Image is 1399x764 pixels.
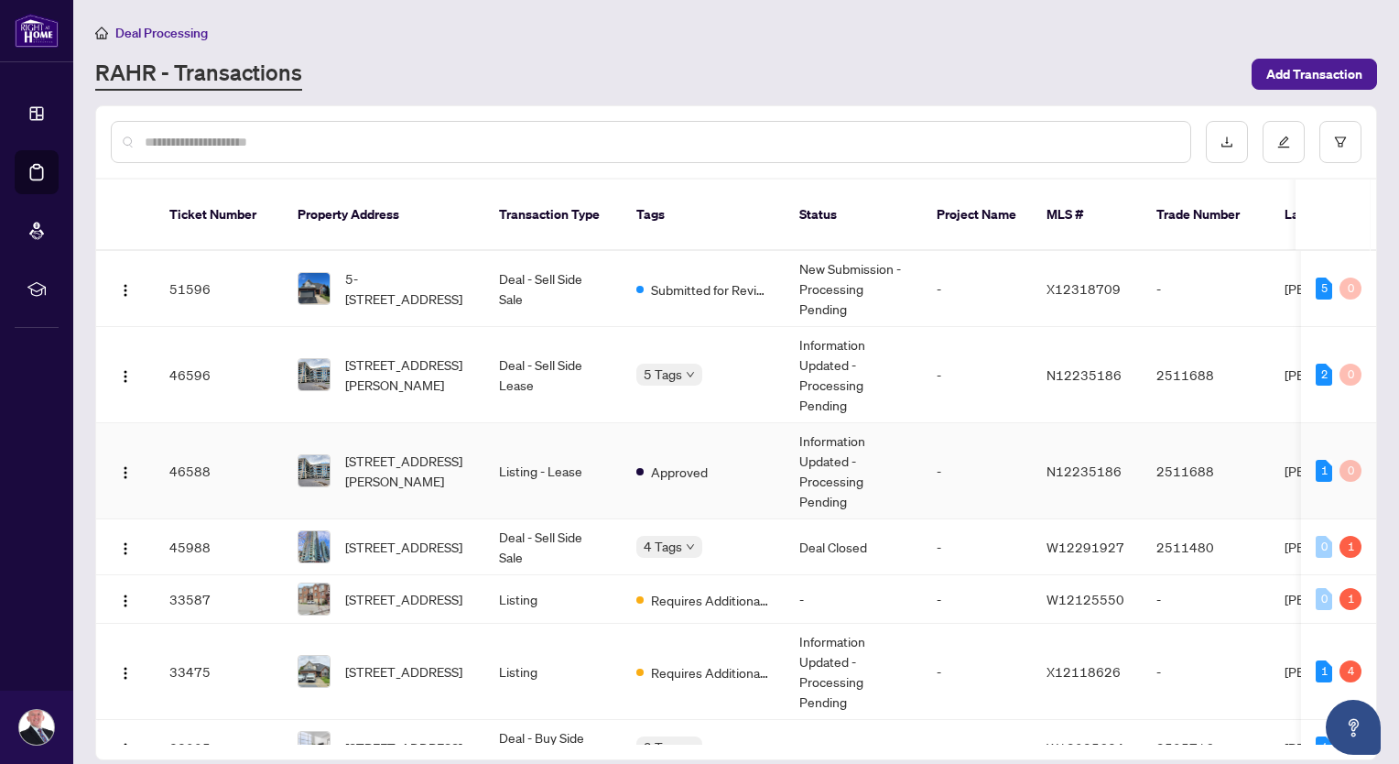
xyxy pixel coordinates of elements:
[95,58,302,91] a: RAHR - Transactions
[484,624,622,720] td: Listing
[155,624,283,720] td: 33475
[111,733,140,762] button: Logo
[155,423,283,519] td: 46588
[1277,136,1290,148] span: edit
[111,584,140,614] button: Logo
[111,456,140,486] button: Logo
[785,519,922,575] td: Deal Closed
[484,575,622,624] td: Listing
[622,180,785,251] th: Tags
[111,360,140,389] button: Logo
[1319,121,1361,163] button: filter
[118,369,133,384] img: Logo
[1316,278,1332,300] div: 5
[1266,60,1362,89] span: Add Transaction
[484,251,622,327] td: Deal - Sell Side Sale
[484,180,622,251] th: Transaction Type
[345,737,462,758] span: [STREET_ADDRESS]
[345,451,470,491] span: [STREET_ADDRESS][PERSON_NAME]
[118,742,133,757] img: Logo
[1220,136,1233,148] span: download
[651,462,708,482] span: Approved
[644,536,682,557] span: 4 Tags
[785,423,922,519] td: Information Updated - Processing Pending
[644,737,682,758] span: 2 Tags
[155,575,283,624] td: 33587
[345,268,470,309] span: 5-[STREET_ADDRESS]
[1316,588,1332,610] div: 0
[1339,460,1361,482] div: 0
[785,327,922,423] td: Information Updated - Processing Pending
[686,370,695,379] span: down
[298,359,330,390] img: thumbnail-img
[484,327,622,423] td: Deal - Sell Side Lease
[1339,536,1361,558] div: 1
[1316,737,1332,759] div: 1
[922,327,1032,423] td: -
[1316,536,1332,558] div: 0
[1339,278,1361,300] div: 0
[922,575,1032,624] td: -
[1263,121,1305,163] button: edit
[922,519,1032,575] td: -
[19,710,54,745] img: Profile Icon
[155,327,283,423] td: 46596
[298,732,330,763] img: thumbnail-img
[651,662,770,682] span: Requires Additional Docs
[15,14,59,48] img: logo
[111,532,140,562] button: Logo
[1316,460,1332,482] div: 1
[298,656,330,687] img: thumbnail-img
[345,661,462,682] span: [STREET_ADDRESS]
[922,251,1032,327] td: -
[1339,660,1361,682] div: 4
[118,283,133,298] img: Logo
[1047,539,1124,555] span: W12291927
[651,279,770,300] span: Submitted for Review
[1339,364,1361,386] div: 0
[922,180,1032,251] th: Project Name
[484,423,622,519] td: Listing - Lease
[785,575,922,624] td: -
[1047,591,1124,607] span: W12125550
[1316,364,1332,386] div: 2
[1326,700,1381,755] button: Open asap
[115,25,208,41] span: Deal Processing
[1339,588,1361,610] div: 1
[345,537,462,557] span: [STREET_ADDRESS]
[283,180,484,251] th: Property Address
[298,531,330,562] img: thumbnail-img
[95,27,108,39] span: home
[686,743,695,752] span: down
[155,519,283,575] td: 45988
[298,273,330,304] img: thumbnail-img
[644,364,682,385] span: 5 Tags
[785,180,922,251] th: Status
[1047,739,1124,756] span: W12085634
[785,251,922,327] td: New Submission - Processing Pending
[155,251,283,327] td: 51596
[1142,624,1270,720] td: -
[1142,575,1270,624] td: -
[1142,251,1270,327] td: -
[1316,660,1332,682] div: 1
[1334,136,1347,148] span: filter
[1142,423,1270,519] td: 2511688
[111,657,140,686] button: Logo
[118,541,133,556] img: Logo
[1142,180,1270,251] th: Trade Number
[1252,59,1377,90] button: Add Transaction
[155,180,283,251] th: Ticket Number
[785,624,922,720] td: Information Updated - Processing Pending
[686,542,695,551] span: down
[1047,663,1121,680] span: X12118626
[118,465,133,480] img: Logo
[1142,327,1270,423] td: 2511688
[922,624,1032,720] td: -
[298,584,330,615] img: thumbnail-img
[1206,121,1248,163] button: download
[345,355,470,395] span: [STREET_ADDRESS][PERSON_NAME]
[484,519,622,575] td: Deal - Sell Side Sale
[1032,180,1142,251] th: MLS #
[111,274,140,303] button: Logo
